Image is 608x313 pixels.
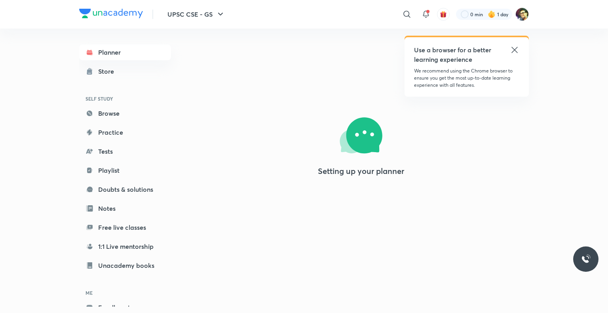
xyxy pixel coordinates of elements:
a: Unacademy books [79,258,171,273]
a: Notes [79,200,171,216]
a: Company Logo [79,9,143,20]
a: Browse [79,105,171,121]
a: 1:1 Live mentorship [79,239,171,254]
img: Company Logo [79,9,143,18]
h6: ME [79,286,171,300]
a: Planner [79,44,171,60]
img: ttu [581,254,591,264]
button: avatar [437,8,450,21]
img: avatar [440,11,447,18]
a: Doubts & solutions [79,181,171,197]
a: Tests [79,143,171,159]
h6: SELF STUDY [79,92,171,105]
a: Free live classes [79,219,171,235]
button: UPSC CSE - GS [163,6,230,22]
h5: Use a browser for a better learning experience [414,45,493,64]
p: We recommend using the Chrome browser to ensure you get the most up-to-date learning experience w... [414,67,519,89]
a: Practice [79,124,171,140]
img: streak [488,10,496,18]
img: Mukesh Kumar Shahi [515,8,529,21]
a: Store [79,63,171,79]
h4: Setting up your planner [318,166,404,176]
a: Playlist [79,162,171,178]
div: Store [98,67,119,76]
